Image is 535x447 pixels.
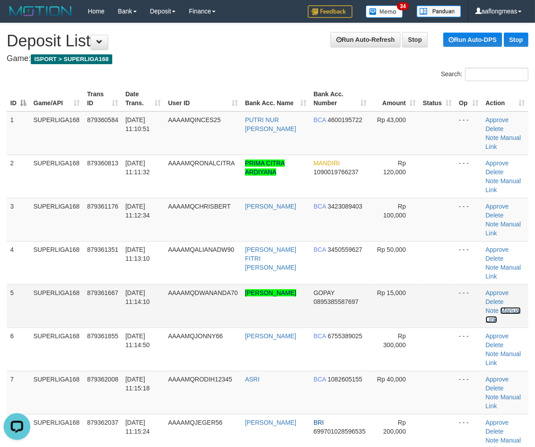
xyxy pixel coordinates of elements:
[314,203,326,210] span: BCA
[164,86,241,111] th: User ID: activate to sort column ascending
[486,134,521,150] a: Manual Link
[486,419,509,426] a: Approve
[486,246,509,253] a: Approve
[314,246,326,253] span: BCA
[504,33,528,47] a: Stop
[455,241,482,284] td: - - -
[30,86,83,111] th: Game/API: activate to sort column ascending
[168,116,221,123] span: AAAAMQINCES25
[486,394,521,410] a: Manual Link
[31,54,112,64] span: ISPORT > SUPERLIGA168
[87,160,118,167] span: 879360813
[126,289,150,305] span: [DATE] 11:14:10
[168,246,234,253] span: AAAAMQALIANADW90
[455,328,482,371] td: - - -
[168,160,235,167] span: AAAAMQRONALCITRA
[328,376,363,383] span: Copy 1082605155 to clipboard
[168,376,232,383] span: AAAAMQRODIH12345
[377,246,406,253] span: Rp 50,000
[441,68,528,81] label: Search:
[486,350,521,366] a: Manual Link
[455,155,482,198] td: - - -
[30,371,83,414] td: SUPERLIGA168
[482,86,528,111] th: Action: activate to sort column ascending
[486,385,503,392] a: Delete
[383,160,406,176] span: Rp 120,000
[314,419,324,426] span: BRI
[486,376,509,383] a: Approve
[328,332,363,340] span: Copy 6755389025 to clipboard
[486,307,521,323] a: Manual Link
[83,86,122,111] th: Trans ID: activate to sort column ascending
[455,86,482,111] th: Op: activate to sort column ascending
[486,428,503,435] a: Delete
[7,4,74,18] img: MOTION_logo.png
[30,284,83,328] td: SUPERLIGA168
[331,32,400,47] a: Run Auto-Refresh
[87,419,118,426] span: 879362037
[87,332,118,340] span: 879361855
[486,221,499,228] a: Note
[245,376,260,383] a: ASRI
[308,5,352,18] img: Feedback.jpg
[245,332,296,340] a: [PERSON_NAME]
[486,437,499,444] a: Note
[314,160,340,167] span: MANDIRI
[314,298,359,305] span: Copy 0895385587697 to clipboard
[87,203,118,210] span: 879361176
[314,289,335,296] span: GOPAY
[245,419,296,426] a: [PERSON_NAME]
[370,86,419,111] th: Amount: activate to sort column ascending
[377,116,406,123] span: Rp 43,000
[486,255,503,262] a: Delete
[87,289,118,296] span: 879361667
[126,203,150,219] span: [DATE] 11:12:34
[168,289,238,296] span: AAAAMQDWANANDA70
[7,241,30,284] td: 4
[7,111,30,155] td: 1
[7,54,528,63] h4: Game:
[126,332,150,349] span: [DATE] 11:14:50
[455,284,482,328] td: - - -
[126,116,150,132] span: [DATE] 11:10:51
[126,419,150,435] span: [DATE] 11:15:24
[122,86,165,111] th: Date Trans.: activate to sort column ascending
[314,168,359,176] span: Copy 1090019766237 to clipboard
[486,134,499,141] a: Note
[245,203,296,210] a: [PERSON_NAME]
[310,86,370,111] th: Bank Acc. Number: activate to sort column ascending
[366,5,403,18] img: Button%20Memo.svg
[245,246,296,271] a: [PERSON_NAME] FITRI [PERSON_NAME]
[486,212,503,219] a: Delete
[486,177,499,185] a: Note
[417,5,461,17] img: panduan.png
[245,289,296,296] a: [PERSON_NAME]
[7,32,528,50] h1: Deposit List
[7,86,30,111] th: ID: activate to sort column descending
[486,307,499,314] a: Note
[168,203,231,210] span: AAAAMQCHRISBERT
[486,350,499,357] a: Note
[30,328,83,371] td: SUPERLIGA168
[30,198,83,241] td: SUPERLIGA168
[486,264,521,280] a: Manual Link
[383,203,406,219] span: Rp 100,000
[455,111,482,155] td: - - -
[383,332,406,349] span: Rp 300,000
[7,328,30,371] td: 6
[486,289,509,296] a: Approve
[377,376,406,383] span: Rp 40,000
[486,221,521,237] a: Manual Link
[486,264,499,271] a: Note
[486,116,509,123] a: Approve
[383,419,406,435] span: Rp 200,000
[168,332,223,340] span: AAAAMQJONNY66
[245,116,296,132] a: PUTRI NUR [PERSON_NAME]
[245,160,285,176] a: PRIMA CITRA ARDIYANA
[168,419,222,426] span: AAAAMQJEGER56
[30,241,83,284] td: SUPERLIGA168
[7,155,30,198] td: 2
[314,376,326,383] span: BCA
[126,246,150,262] span: [DATE] 11:13:10
[328,116,363,123] span: Copy 4600195722 to clipboard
